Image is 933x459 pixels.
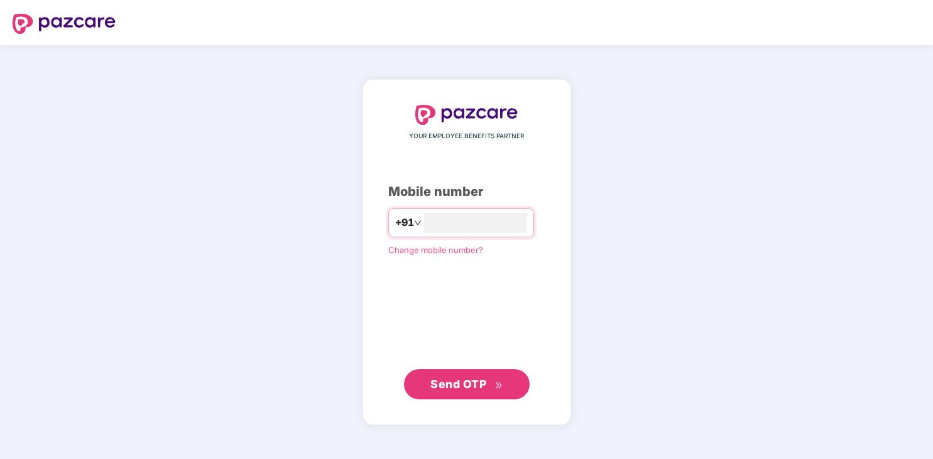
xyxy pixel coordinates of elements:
[409,131,524,141] span: YOUR EMPLOYEE BENEFITS PARTNER
[388,245,483,255] a: Change mobile number?
[395,215,414,230] span: +91
[415,105,518,125] img: logo
[388,182,545,202] div: Mobile number
[430,377,486,391] span: Send OTP
[494,381,503,389] span: double-right
[414,219,422,227] span: down
[13,14,116,34] img: logo
[404,369,530,399] button: Send OTPdouble-right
